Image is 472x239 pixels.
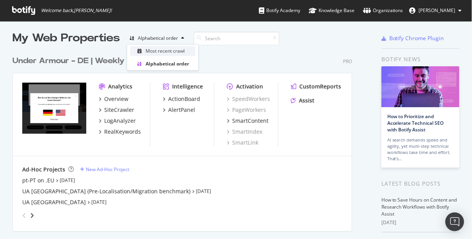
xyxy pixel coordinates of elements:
[91,199,107,205] a: [DATE]
[99,117,136,125] a: LogAnalyzer
[232,117,269,125] div: SmartContent
[363,7,403,14] div: Organizations
[99,106,134,114] a: SiteCrawler
[194,32,280,45] input: Search
[389,34,444,42] div: Botify Chrome Plugin
[146,60,189,67] div: Alphabetical order
[381,66,460,107] img: How to Prioritize and Accelerate Technical SEO with Botify Assist
[381,197,457,217] a: How to Save Hours on Content and Research Workflows with Botify Assist
[41,7,112,14] span: Welcome back, [PERSON_NAME] !
[227,117,269,125] a: SmartContent
[445,212,464,231] div: Open Intercom Messenger
[196,188,211,195] a: [DATE]
[86,166,129,173] div: New Ad-Hoc Project
[138,36,178,41] div: Alphabetical order
[146,48,185,54] div: Most recent crawl
[343,58,352,65] div: Pro
[381,179,460,188] div: Latest Blog Posts
[22,188,191,195] a: UA [GEOGRAPHIC_DATA] (Pre-Localisation/Migration benchmark)
[22,83,86,134] img: www.underarmour.de
[227,139,258,147] a: SmartLink
[163,95,200,103] a: ActionBoard
[227,95,270,103] a: SpeedWorkers
[168,106,195,114] div: AlertPanel
[60,177,75,184] a: [DATE]
[19,209,29,222] div: angle-left
[12,30,120,46] div: My Web Properties
[80,166,129,173] a: New Ad-Hoc Project
[309,7,354,14] div: Knowledge Base
[387,113,444,133] a: How to Prioritize and Accelerate Technical SEO with Botify Assist
[104,128,141,136] div: RealKeywords
[126,32,187,44] button: Alphabetical order
[104,106,134,114] div: SiteCrawler
[29,212,35,220] div: angle-right
[104,95,128,103] div: Overview
[259,7,300,14] div: Botify Academy
[99,128,141,136] a: RealKeywords
[381,34,444,42] a: Botify Chrome Plugin
[387,137,454,162] div: AI search demands speed and agility, yet multi-step technical workflows take time and effort. Tha...
[12,55,125,67] div: Under Armour - DE | Weekly
[227,128,262,136] a: SmartIndex
[291,97,315,104] a: Assist
[168,95,200,103] div: ActionBoard
[12,55,128,67] a: Under Armour - DE | Weekly
[299,83,341,90] div: CustomReports
[172,83,203,90] div: Intelligence
[236,83,263,90] div: Activation
[403,4,468,17] button: [PERSON_NAME]
[163,106,195,114] a: AlertPanel
[22,177,54,184] a: pt-PT on .EU
[108,83,132,90] div: Analytics
[99,95,128,103] a: Overview
[381,55,460,64] div: Botify news
[104,117,136,125] div: LogAnalyzer
[419,7,456,14] span: Sandra Drevet
[227,106,266,114] a: PageWorkers
[291,83,341,90] a: CustomReports
[381,219,460,226] div: [DATE]
[299,97,315,104] div: Assist
[22,166,65,173] div: Ad-Hoc Projects
[22,198,86,206] a: UA [GEOGRAPHIC_DATA]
